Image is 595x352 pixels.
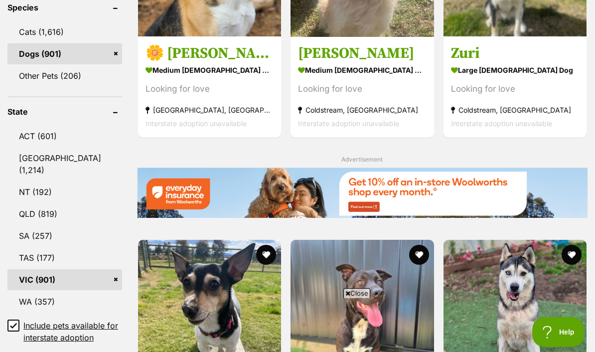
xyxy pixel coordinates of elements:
h3: [PERSON_NAME] [298,44,427,63]
span: Advertisement [341,156,383,163]
a: [GEOGRAPHIC_DATA] (1,214) [7,148,122,180]
span: Include pets available for interstate adoption [23,320,122,344]
iframe: Advertisement [116,302,479,347]
a: SA (257) [7,225,122,246]
button: favourite [256,245,276,265]
div: Looking for love [298,82,427,96]
a: QLD (819) [7,203,122,224]
a: ACT (601) [7,126,122,147]
div: Looking for love [146,82,274,96]
iframe: Help Scout Beacon - Open [532,317,585,347]
a: Zuri large [DEMOGRAPHIC_DATA] Dog Looking for love Coldstream, [GEOGRAPHIC_DATA] Interstate adopt... [444,36,587,138]
a: Everyday Insurance promotional banner [137,168,588,219]
a: Other Pets (206) [7,65,122,86]
strong: medium [DEMOGRAPHIC_DATA] Dog [146,63,274,77]
span: Interstate adoption unavailable [146,119,247,128]
a: TAS (177) [7,247,122,268]
button: favourite [562,245,582,265]
a: Include pets available for interstate adoption [7,320,122,344]
a: Dogs (901) [7,43,122,64]
img: Everyday Insurance promotional banner [137,168,588,218]
span: Interstate adoption unavailable [451,119,552,128]
span: Close [343,288,370,298]
strong: large [DEMOGRAPHIC_DATA] Dog [451,63,579,77]
div: Looking for love [451,82,579,96]
a: Cats (1,616) [7,21,122,42]
strong: Coldstream, [GEOGRAPHIC_DATA] [298,103,427,117]
a: NT (192) [7,181,122,202]
strong: Coldstream, [GEOGRAPHIC_DATA] [451,103,579,117]
a: WA (357) [7,291,122,312]
h3: 🌼 [PERSON_NAME] 6367 🌼 [146,44,274,63]
span: Interstate adoption unavailable [298,119,399,128]
strong: medium [DEMOGRAPHIC_DATA] Dog [298,63,427,77]
h3: Zuri [451,44,579,63]
a: [PERSON_NAME] medium [DEMOGRAPHIC_DATA] Dog Looking for love Coldstream, [GEOGRAPHIC_DATA] Inters... [291,36,434,138]
button: favourite [409,245,429,265]
header: Species [7,3,122,12]
strong: [GEOGRAPHIC_DATA], [GEOGRAPHIC_DATA] [146,103,274,117]
a: 🌼 [PERSON_NAME] 6367 🌼 medium [DEMOGRAPHIC_DATA] Dog Looking for love [GEOGRAPHIC_DATA], [GEOGRAP... [138,36,281,138]
a: VIC (901) [7,269,122,290]
header: State [7,107,122,116]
